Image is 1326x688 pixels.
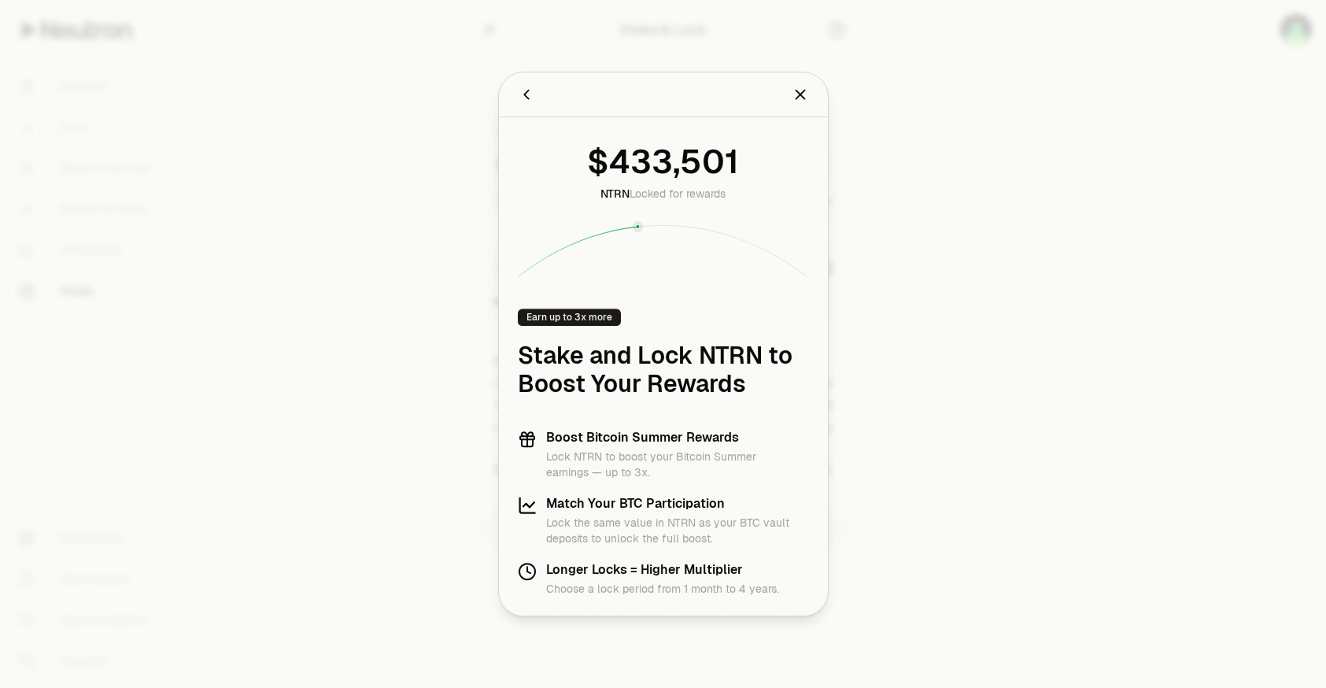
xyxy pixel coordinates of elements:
h3: Match Your BTC Participation [546,496,809,512]
h3: Boost Bitcoin Summer Rewards [546,430,809,446]
h3: Longer Locks = Higher Multiplier [546,562,779,578]
div: Earn up to 3x more [518,309,621,326]
p: Lock NTRN to boost your Bitcoin Summer earnings — up to 3x. [546,449,809,480]
span: NTRN [600,187,630,201]
h1: Stake and Lock NTRN to Boost Your Rewards [518,342,809,398]
button: Back [518,83,535,105]
button: Close [792,83,809,105]
div: Locked for rewards [600,186,726,202]
p: Lock the same value in NTRN as your BTC vault deposits to unlock the full boost. [546,515,809,546]
p: Choose a lock period from 1 month to 4 years. [546,581,779,597]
